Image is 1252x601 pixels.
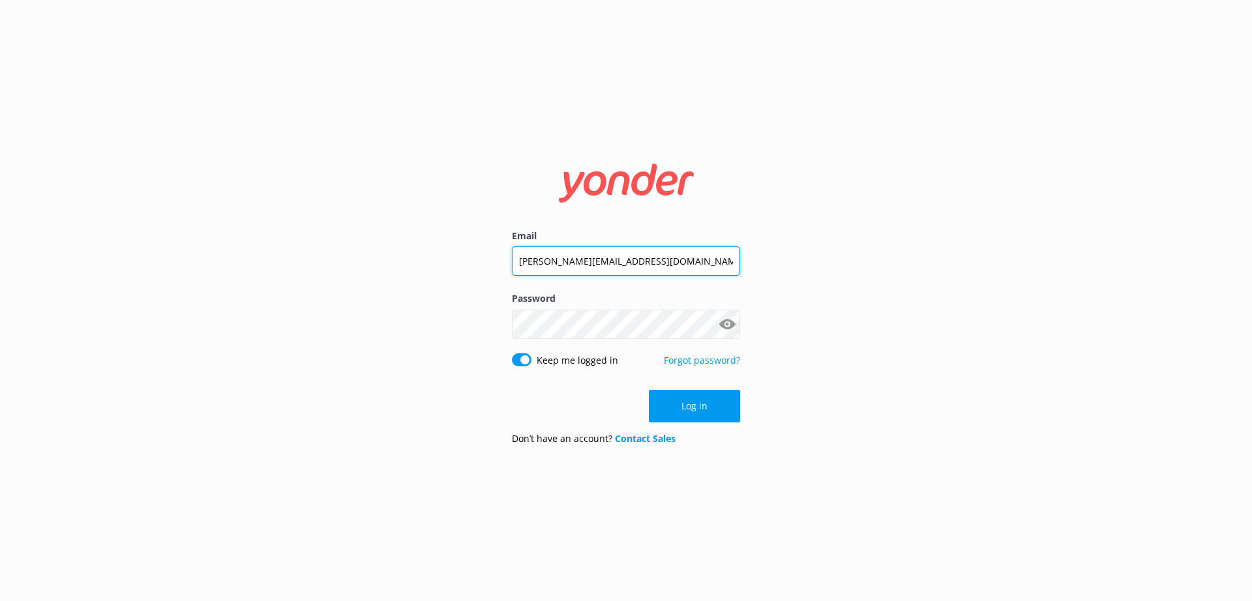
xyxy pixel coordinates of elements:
[615,432,676,445] a: Contact Sales
[714,311,740,337] button: Show password
[512,229,740,243] label: Email
[649,390,740,422] button: Log in
[664,354,740,366] a: Forgot password?
[512,432,676,446] p: Don’t have an account?
[512,291,740,306] label: Password
[537,353,618,368] label: Keep me logged in
[512,246,740,276] input: user@emailaddress.com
